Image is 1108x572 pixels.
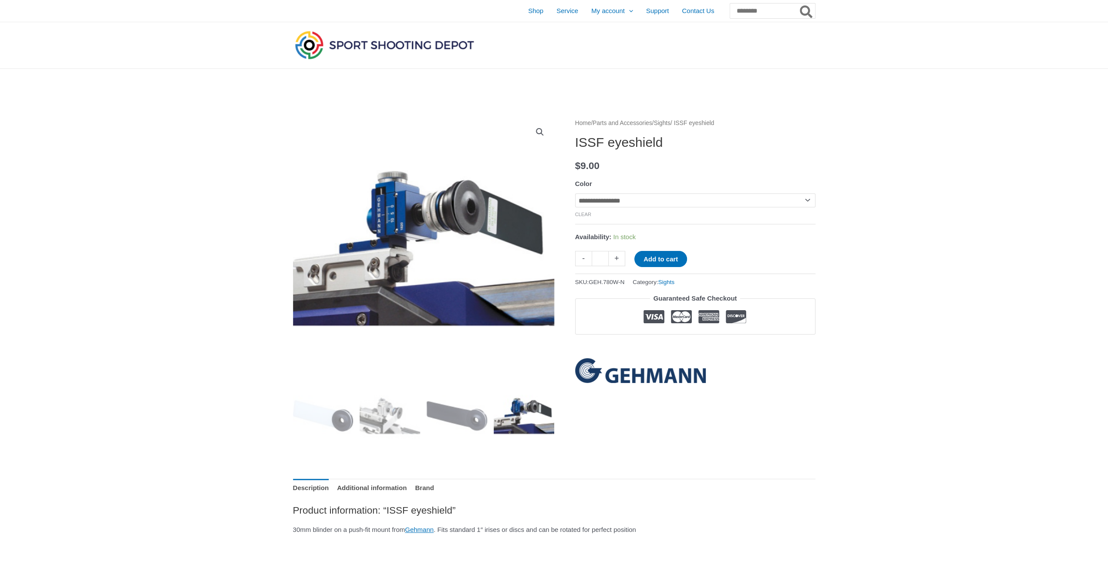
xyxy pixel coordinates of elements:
img: ISSF eyeshield - Image 2 [360,386,420,446]
a: + [609,251,625,266]
input: Product quantity [592,251,609,266]
img: ISSF eyeshield [293,386,354,446]
a: - [575,251,592,266]
a: Brand [415,479,434,498]
img: Sport Shooting Depot [293,29,476,61]
a: Gehmann [575,358,706,383]
a: Sights [658,279,675,285]
label: Color [575,180,592,187]
a: Sights [654,120,670,126]
p: 30mm blinder on a push-fit mount from . Fits standard 1″ irises or discs and can be rotated for p... [293,524,815,536]
button: Search [798,3,815,18]
button: Add to cart [634,251,687,267]
a: Gehmann [405,526,434,533]
a: Home [575,120,591,126]
span: SKU: [575,277,625,288]
a: View full-screen image gallery [532,124,548,140]
img: ISSF eyeshield - Image 4 [494,386,554,446]
h2: Product information: “ISSF eyeshield” [293,504,815,517]
a: Parts and Accessories [593,120,652,126]
nav: Breadcrumb [575,118,815,129]
img: ISSF eyeshield - Image 3 [427,386,487,446]
a: Additional information [337,479,407,498]
legend: Guaranteed Safe Checkout [650,292,741,305]
span: GEH.780W-N [589,279,624,285]
a: Description [293,479,329,498]
iframe: Customer reviews powered by Trustpilot [575,341,815,352]
a: Clear options [575,212,592,217]
bdi: 9.00 [575,160,599,171]
span: In stock [613,233,636,240]
h1: ISSF eyeshield [575,135,815,150]
span: $ [575,160,581,171]
span: Category: [633,277,674,288]
span: Availability: [575,233,612,240]
img: ISSF eyeshield - Image 4 [293,118,554,379]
